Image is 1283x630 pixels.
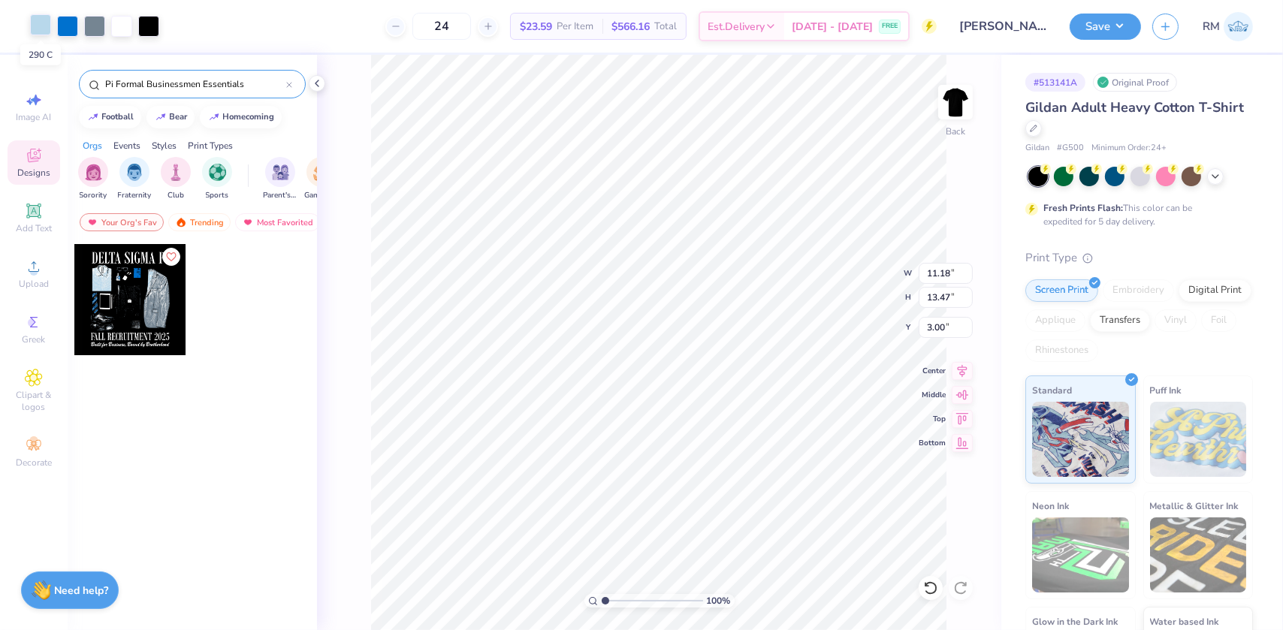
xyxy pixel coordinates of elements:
span: Sports [206,190,229,201]
div: Your Org's Fav [80,213,164,231]
span: Bottom [919,438,946,448]
div: filter for Club [161,157,191,201]
button: filter button [161,157,191,201]
button: filter button [118,157,152,201]
img: trending.gif [175,217,187,228]
span: Water based Ink [1150,613,1219,629]
button: filter button [78,157,108,201]
div: Events [113,139,140,152]
div: Most Favorited [235,213,320,231]
div: Trending [168,213,231,231]
button: football [79,106,141,128]
img: most_fav.gif [86,217,98,228]
span: Sorority [80,190,107,201]
div: homecoming [223,113,275,121]
span: Per Item [557,19,593,35]
div: Print Types [188,139,233,152]
div: Screen Print [1025,279,1098,302]
img: Roberta Manuel [1224,12,1253,41]
div: filter for Parent's Weekend [263,157,297,201]
img: Puff Ink [1150,402,1247,477]
div: bear [170,113,188,121]
button: Like [162,248,180,266]
img: trend_line.gif [155,113,167,122]
span: Top [919,414,946,424]
span: Minimum Order: 24 + [1091,142,1167,155]
img: Club Image [168,164,184,181]
span: Gildan [1025,142,1049,155]
span: $23.59 [520,19,552,35]
img: Metallic & Glitter Ink [1150,517,1247,592]
span: Center [919,366,946,376]
img: Fraternity Image [126,164,143,181]
div: Rhinestones [1025,339,1098,362]
span: RM [1203,18,1220,35]
span: Decorate [16,457,52,469]
strong: Need help? [55,583,109,598]
span: Add Text [16,222,52,234]
div: filter for Fraternity [118,157,152,201]
span: Metallic & Glitter Ink [1150,498,1239,514]
img: Back [940,87,971,117]
span: Fraternity [118,190,152,201]
div: 290 C [20,44,61,65]
input: Try "Alpha" [104,77,286,92]
span: Clipart & logos [8,389,60,413]
div: Orgs [83,139,102,152]
div: Print Type [1025,249,1253,267]
span: Club [168,190,184,201]
div: filter for Sorority [78,157,108,201]
div: Original Proof [1093,73,1177,92]
span: Designs [17,167,50,179]
input: Untitled Design [948,11,1058,41]
div: Applique [1025,309,1085,332]
span: # G500 [1057,142,1084,155]
img: Sports Image [209,164,226,181]
span: $566.16 [611,19,650,35]
button: homecoming [200,106,282,128]
span: Game Day [304,190,339,201]
button: Save [1070,14,1141,40]
img: most_fav.gif [242,217,254,228]
img: Neon Ink [1032,517,1129,592]
img: Parent's Weekend Image [272,164,289,181]
span: Standard [1032,382,1072,398]
div: Styles [152,139,177,152]
span: Puff Ink [1150,382,1182,398]
button: filter button [202,157,232,201]
div: Foil [1201,309,1236,332]
button: filter button [263,157,297,201]
span: Middle [919,390,946,400]
span: FREE [882,21,898,32]
img: trend_line.gif [87,113,99,122]
input: – – [412,13,471,40]
div: Digital Print [1179,279,1251,302]
img: Game Day Image [313,164,331,181]
img: trend_line.gif [208,113,220,122]
a: RM [1203,12,1253,41]
div: filter for Sports [202,157,232,201]
button: bear [146,106,195,128]
div: Transfers [1090,309,1150,332]
div: This color can be expedited for 5 day delivery. [1043,201,1228,228]
div: filter for Game Day [304,157,339,201]
div: # 513141A [1025,73,1085,92]
span: 100 % [707,594,731,607]
span: Image AI [17,111,52,123]
img: Sorority Image [85,164,102,181]
div: Vinyl [1155,309,1197,332]
button: filter button [304,157,339,201]
span: Total [654,19,677,35]
img: Standard [1032,402,1129,477]
span: [DATE] - [DATE] [792,19,873,35]
div: Back [946,125,965,138]
span: Neon Ink [1032,498,1069,514]
span: Gildan Adult Heavy Cotton T-Shirt [1025,98,1244,116]
span: Parent's Weekend [263,190,297,201]
strong: Fresh Prints Flash: [1043,202,1123,214]
div: Embroidery [1103,279,1174,302]
span: Est. Delivery [708,19,765,35]
span: Greek [23,333,46,345]
span: Glow in the Dark Ink [1032,613,1118,629]
div: football [102,113,134,121]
